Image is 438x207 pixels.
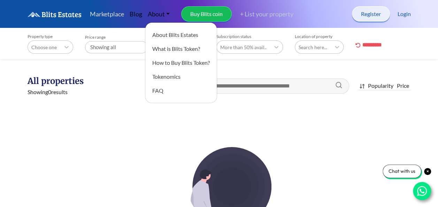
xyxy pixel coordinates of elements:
a: + List your property [232,9,293,19]
label: Location of property [295,34,344,39]
img: logo.6a08bd47fd1234313fe35534c588d03a.svg [28,11,82,17]
a: What is Blits Token? [145,42,217,56]
div: Popularity [368,82,393,90]
a: Buy Blits coin [181,6,232,22]
a: About [145,7,173,22]
a: Marketplace [87,7,127,22]
a: About Blits Estates [145,28,217,42]
a: How to Buy Blits Token? [145,56,217,70]
a: Blog [127,7,145,22]
h1: All properties [28,76,117,86]
div: Showing all [85,41,148,53]
span: Showing 0 results [28,89,68,95]
a: Tokenomics [145,70,217,84]
a: Register [352,6,390,22]
div: Price [397,82,409,90]
label: Subscription status [216,34,283,39]
div: Chat with us [383,164,421,178]
label: Property type [28,34,73,39]
a: FAQ [145,84,217,98]
label: Price range [85,34,148,40]
div: About [145,22,217,103]
a: Login [398,10,411,18]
